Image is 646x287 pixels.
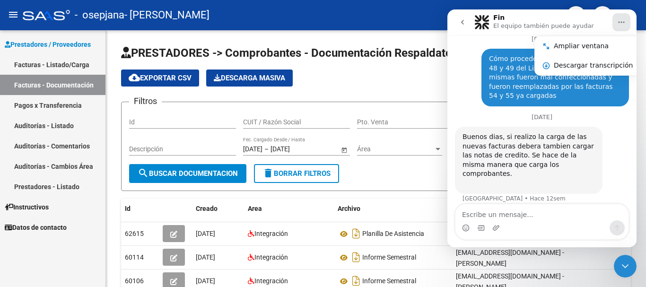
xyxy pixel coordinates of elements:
i: Descargar documento [350,250,362,265]
span: [DATE] [196,277,215,285]
span: [DATE] [196,230,215,237]
div: Ampliar ventana [87,27,193,46]
mat-icon: menu [8,9,19,20]
button: Open calendar [339,145,349,155]
div: Cómo procedo para anular las facturas 48 y 49 del Listado/Carga, dado que la mismas fueron mal co... [42,45,174,91]
span: Informe Semestral [362,254,416,261]
span: 60106 [125,277,144,285]
span: [EMAIL_ADDRESS][DOMAIN_NAME] - [PERSON_NAME] [456,249,564,267]
span: - osepjana [75,5,124,26]
button: Exportar CSV [121,70,199,87]
input: Start date [243,145,262,153]
div: Florencia dice… [8,117,182,205]
span: Informe Semestral [362,278,416,285]
span: 60114 [125,253,144,261]
button: Adjuntar un archivo [45,215,52,222]
div: Buenos dias, si realizo la carga de las nuevas facturas debera tambien cargar las notas de credit... [8,117,155,184]
datatable-header-cell: Id [121,199,159,219]
div: Buenos dias, si realizo la carga de las nuevas facturas debera tambien cargar las notas de credit... [15,123,148,179]
i: Descargar documento [350,226,362,241]
div: [GEOGRAPHIC_DATA] • Hace 12sem [15,186,118,192]
mat-icon: delete [262,167,274,179]
span: Area [248,205,262,212]
div: Ampliar ventana [106,32,185,42]
div: [DATE] [8,26,182,39]
div: [DATE] [8,104,182,117]
iframe: Intercom live chat [447,9,637,247]
button: Buscar Documentacion [129,164,246,183]
button: Borrar Filtros [254,164,339,183]
span: Id [125,205,131,212]
span: Área [357,145,434,153]
span: Prestadores / Proveedores [5,39,91,50]
button: Selector de gif [30,215,37,222]
datatable-header-cell: Archivo [334,199,452,219]
span: 62615 [125,230,144,237]
span: - [PERSON_NAME] [124,5,210,26]
div: MARIA dice… [8,39,182,104]
datatable-header-cell: Creado [192,199,244,219]
span: Buscar Documentacion [138,169,238,178]
span: Integración [254,230,288,237]
span: Exportar CSV [129,74,192,82]
input: End date [271,145,317,153]
span: Borrar Filtros [262,169,331,178]
span: Descarga Masiva [214,74,285,82]
button: Enviar un mensaje… [162,211,177,226]
button: Descarga Masiva [206,70,293,87]
iframe: Intercom live chat [614,255,637,278]
mat-icon: search [138,167,149,179]
textarea: Escribe un mensaje... [8,195,181,211]
span: Instructivos [5,202,49,212]
h3: Filtros [129,95,162,108]
span: – [264,145,269,153]
mat-icon: cloud_download [129,72,140,83]
datatable-header-cell: Area [244,199,334,219]
span: Datos de contacto [5,222,67,233]
div: Descargar transcripción [87,46,193,66]
span: Integración [254,277,288,285]
div: Cómo procedo para anular las facturas 48 y 49 del Listado/Carga, dado que la mismas fueron mal co... [34,39,182,97]
app-download-masive: Descarga masiva de comprobantes (adjuntos) [206,70,293,87]
span: [DATE] [196,253,215,261]
span: Creado [196,205,218,212]
div: Descargar transcripción [106,51,185,61]
span: Archivo [338,205,360,212]
button: Selector de emoji [15,215,22,222]
span: PRESTADORES -> Comprobantes - Documentación Respaldatoria [121,46,465,60]
span: Planilla De Asistencia [362,230,424,238]
span: Integración [254,253,288,261]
